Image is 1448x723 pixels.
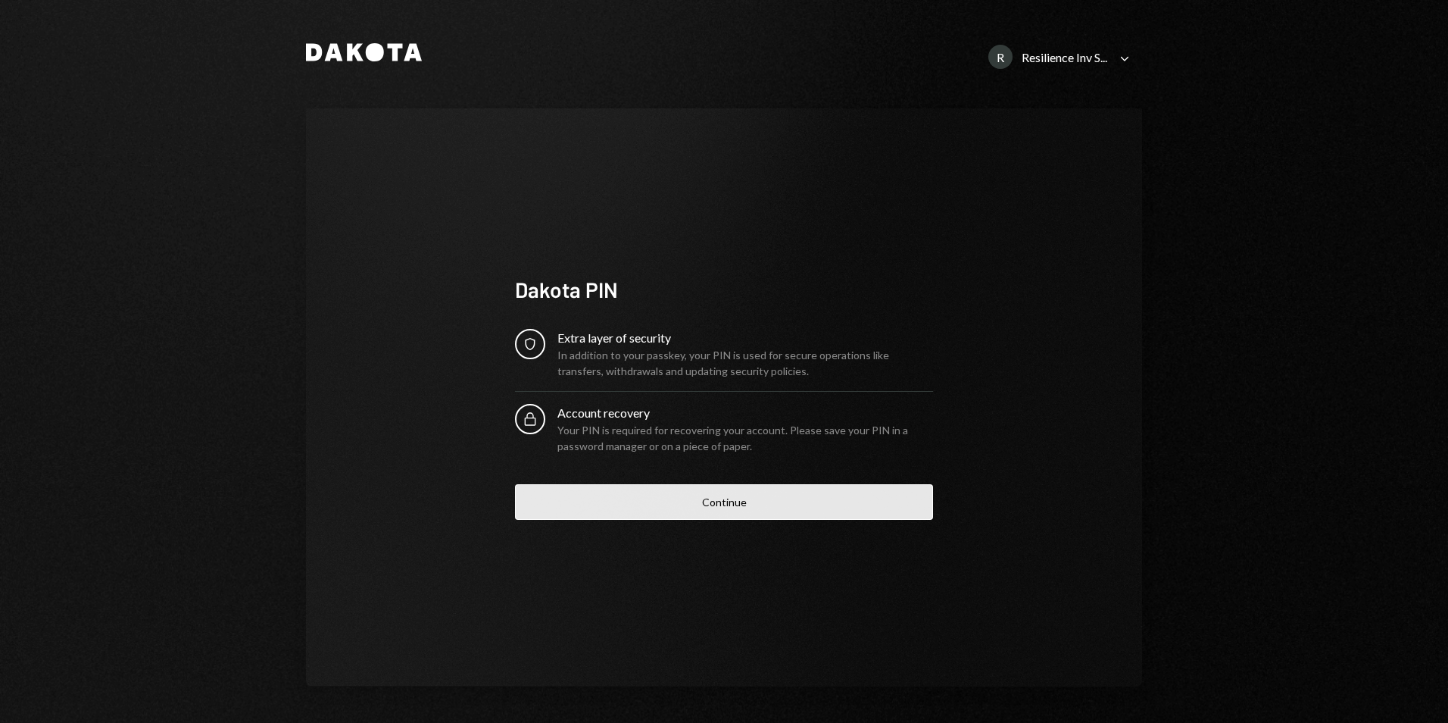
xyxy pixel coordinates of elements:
div: Your PIN is required for recovering your account. Please save your PIN in a password manager or o... [557,422,933,454]
div: In addition to your passkey, your PIN is used for secure operations like transfers, withdrawals a... [557,347,933,379]
div: Extra layer of security [557,329,933,347]
div: Account recovery [557,404,933,422]
button: Continue [515,484,933,520]
div: Resilience Inv S... [1022,50,1107,64]
div: Dakota PIN [515,275,933,305]
div: R [988,45,1013,69]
